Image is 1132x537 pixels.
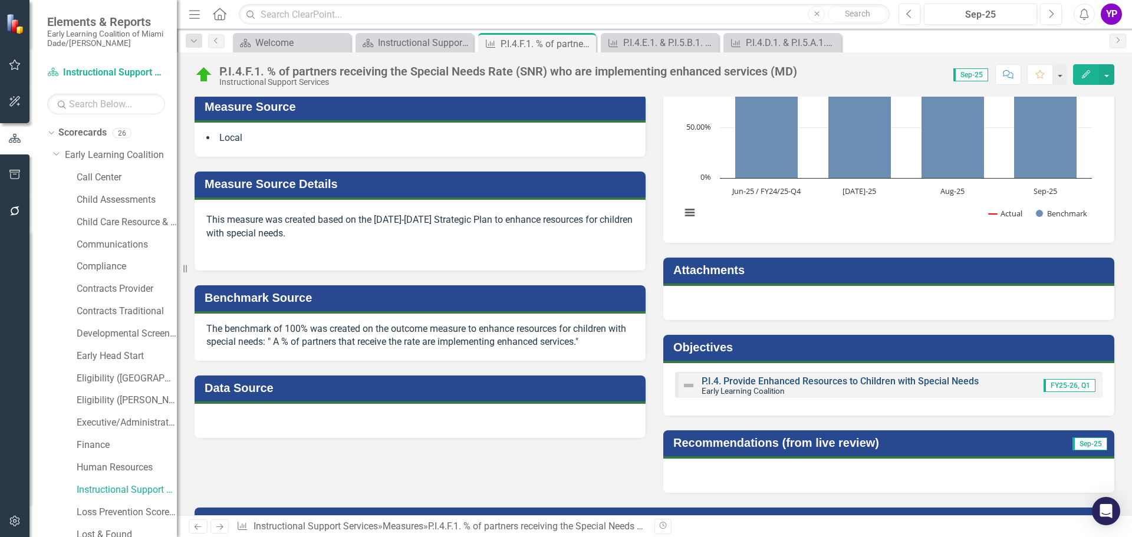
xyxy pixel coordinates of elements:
[77,372,177,386] a: Eligibility ([GEOGRAPHIC_DATA])
[828,6,887,22] button: Search
[383,520,423,532] a: Measures
[77,305,177,318] a: Contracts Traditional
[77,439,177,452] a: Finance
[924,4,1037,25] button: Sep-25
[205,513,637,526] h3: Measure Data
[77,193,177,207] a: Child Assessments
[77,260,177,274] a: Compliance
[205,291,640,304] h3: Benchmark Source
[1101,4,1122,25] button: YP
[77,461,177,475] a: Human Resources
[358,35,470,50] a: Instructional Support Services Dashboard
[65,149,177,162] a: Early Learning Coalition
[205,177,640,190] h3: Measure Source Details
[1092,497,1120,525] div: Open Intercom Messenger
[219,65,797,78] div: P.I.4.F.1. % of partners receiving the Special Needs Rate (SNR) who are implementing enhanced ser...
[206,322,634,350] p: The benchmark of 100% was created on the outcome measure to enhance resources for children with s...
[623,35,716,50] div: P.I.4.E.1. & P.I.5.B.1. % of BPIECE-certified partners accessing the special needs rate (MD)
[239,4,890,25] input: Search ClearPoint...
[604,35,716,50] a: P.I.4.E.1. & P.I.5.B.1. % of BPIECE-certified partners accessing the special needs rate (MD)
[1014,78,1077,179] path: Sep-25, 100. Benchmark.
[77,483,177,497] a: Instructional Support Services
[195,65,213,84] img: Above Target
[254,520,378,532] a: Instructional Support Services
[113,128,131,138] div: 26
[77,416,177,430] a: Executive/Administrative
[77,506,177,519] a: Loss Prevention Scorecard
[1044,379,1095,392] span: FY25-26, Q1
[989,208,1022,219] button: Show Actual
[845,9,870,18] span: Search
[77,216,177,229] a: Child Care Resource & Referral (CCR&R)
[378,35,470,50] div: Instructional Support Services Dashboard
[940,186,965,196] text: Aug-25
[828,78,891,179] path: Jul-25, 100. Benchmark.
[501,37,593,51] div: P.I.4.F.1. % of partners receiving the Special Needs Rate (SNR) who are implementing enhanced ser...
[77,394,177,407] a: Eligibility ([PERSON_NAME])
[700,172,711,182] text: 0%
[47,29,165,48] small: Early Learning Coalition of Miami Dade/[PERSON_NAME]
[236,35,348,50] a: Welcome
[928,8,1033,22] div: Sep-25
[673,341,1108,354] h3: Objectives
[255,35,348,50] div: Welcome
[702,386,785,396] small: Early Learning Coalition
[726,35,838,50] a: P.I.4.D.1. & P.I.5.A.1.% of SR partners certified with the BPIECE program (MD)
[686,121,711,132] text: 50.00%
[675,54,1103,231] div: Annual Enhanced Services Survey Results. Highcharts interactive chart.
[77,171,177,185] a: Call Center
[219,78,797,87] div: Instructional Support Services
[953,68,988,81] span: Sep-25
[735,78,1077,179] g: Benchmark, series 2 of 2. Bar series with 4 bars.
[47,66,165,80] a: Instructional Support Services
[673,436,1044,449] h3: Recommendations (from live review)
[205,100,640,113] h3: Measure Source
[1036,208,1087,219] button: Show Benchmark
[843,186,876,196] text: [DATE]-25
[428,520,880,532] div: P.I.4.F.1. % of partners receiving the Special Needs Rate (SNR) who are implementing enhanced ser...
[47,94,165,114] input: Search Below...
[206,211,634,243] p: This measure was created based on the [DATE]-[DATE] Strategic Plan to enhance resources for child...
[219,132,242,143] span: Local
[47,15,165,29] span: Elements & Reports
[77,327,177,341] a: Developmental Screening Compliance
[77,350,177,363] a: Early Head Start
[205,381,640,394] h3: Data Source
[1072,437,1107,450] span: Sep-25
[77,282,177,296] a: Contracts Provider
[735,78,798,179] path: Jun-25 / FY24/25-Q4, 100. Benchmark.
[1034,186,1057,196] text: Sep-25
[702,375,979,387] a: P.I.4. Provide Enhanced Resources to Children with Special Needs
[682,205,698,221] button: View chart menu, Annual Enhanced Services Survey Results
[236,520,646,533] div: » »
[77,238,177,252] a: Communications
[673,263,1108,276] h3: Attachments
[58,126,107,140] a: Scorecards
[922,78,985,179] path: Aug-25, 100. Benchmark.
[6,14,27,34] img: ClearPoint Strategy
[746,35,838,50] div: P.I.4.D.1. & P.I.5.A.1.% of SR partners certified with the BPIECE program (MD)
[675,54,1098,231] svg: Interactive chart
[682,378,696,393] img: Not Defined
[731,186,801,196] text: Jun-25 / FY24/25-Q4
